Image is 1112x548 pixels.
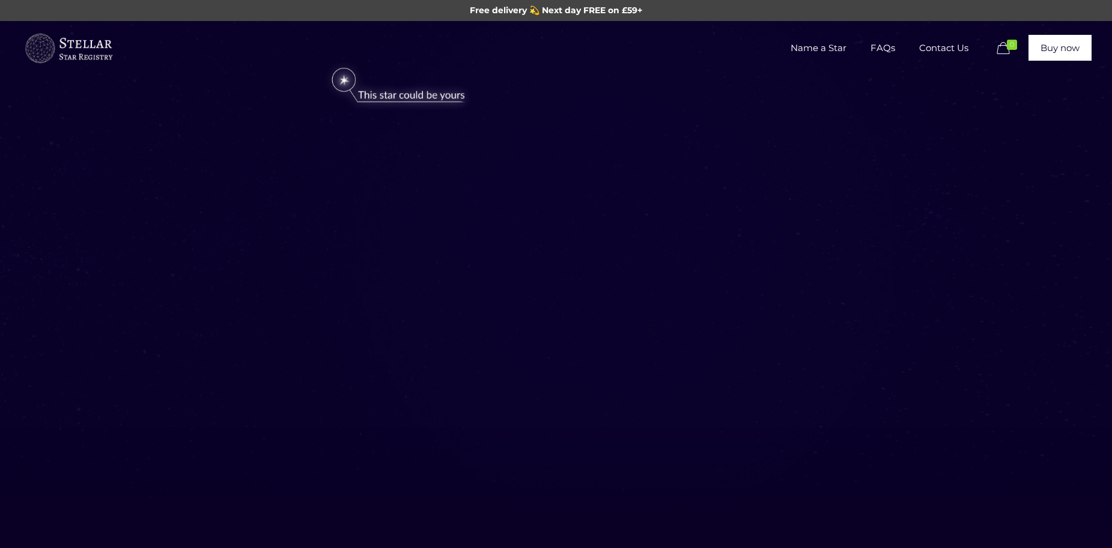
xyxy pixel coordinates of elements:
[23,21,114,75] a: Buy a Star
[994,41,1023,56] a: 0
[779,30,858,66] span: Name a Star
[23,31,114,67] img: buyastar-logo-transparent
[1028,35,1092,61] a: Buy now
[316,62,481,110] img: star-could-be-yours.png
[779,21,858,75] a: Name a Star
[1007,40,1017,50] span: 0
[907,21,980,75] a: Contact Us
[858,30,907,66] span: FAQs
[907,30,980,66] span: Contact Us
[858,21,907,75] a: FAQs
[470,5,642,16] span: Free delivery 💫 Next day FREE on £59+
